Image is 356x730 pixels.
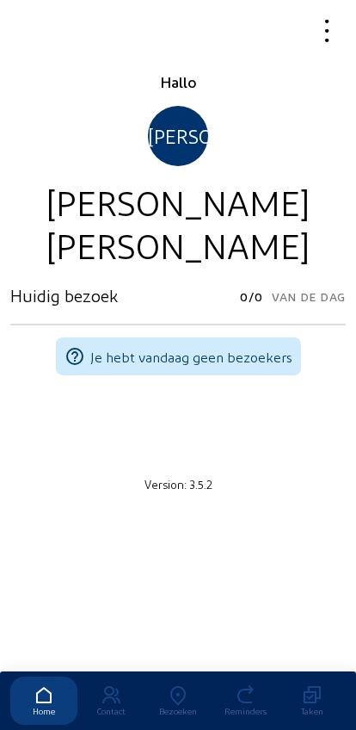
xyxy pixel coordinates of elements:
a: Reminders [212,677,279,725]
h3: Huidig bezoek [10,285,118,306]
div: Home [10,706,77,716]
a: Home [10,677,77,725]
div: [PERSON_NAME] [10,223,346,266]
div: Bezoeken [144,706,212,716]
a: Contact [77,677,144,725]
span: Je hebt vandaag geen bezoekers [90,349,292,365]
div: [PERSON_NAME] [10,180,346,223]
div: Taken [279,706,346,716]
a: Taken [279,677,346,725]
a: Bezoeken [144,677,212,725]
div: Reminders [212,706,279,716]
div: Hallo [10,71,346,92]
mat-icon: help_outline [64,346,85,367]
small: Version: 3.5.2 [144,477,212,491]
div: [PERSON_NAME] [148,106,208,166]
div: Contact [77,706,144,716]
span: 0/0 [240,285,263,309]
span: Van de dag [272,285,346,309]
